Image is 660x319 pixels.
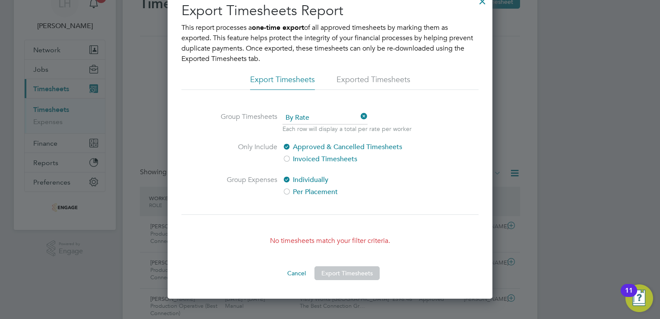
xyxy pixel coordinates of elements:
[213,142,277,164] label: Only Include
[181,236,479,246] p: No timesheets match your filter criteria.
[282,175,427,185] label: Individually
[282,154,427,164] label: Invoiced Timesheets
[213,112,277,131] label: Group Timesheets
[336,74,410,90] li: Exported Timesheets
[625,290,633,302] div: 11
[252,23,304,32] b: one-time export
[213,175,277,197] label: Group Expenses
[280,266,313,280] button: Cancel
[314,266,380,280] button: Export Timesheets
[282,187,427,197] label: Per Placement
[181,2,479,20] h2: Export Timesheets Report
[250,74,315,90] li: Export Timesheets
[282,112,368,124] span: By Rate
[181,22,479,64] p: This report processes a of all approved timesheets by marking them as exported. This feature help...
[282,142,427,152] label: Approved & Cancelled Timesheets
[282,124,412,133] p: Each row will display a total per rate per worker
[625,284,653,312] button: Open Resource Center, 11 new notifications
